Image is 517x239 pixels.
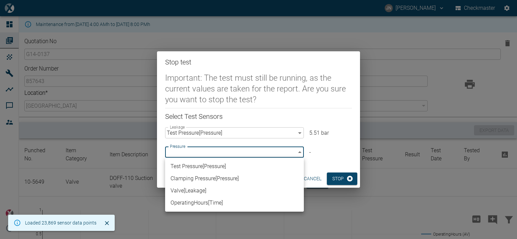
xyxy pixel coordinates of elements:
[165,172,304,185] li: Clamping Pressure [ Pressure ]
[165,185,304,197] li: Valve [ Leakage ]
[25,217,96,229] div: Loaded 23,869 sensor data points
[165,160,304,172] li: Test Pressure [ Pressure ]
[102,218,112,228] button: Close
[165,197,304,209] li: OperatingHours [ Time ]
